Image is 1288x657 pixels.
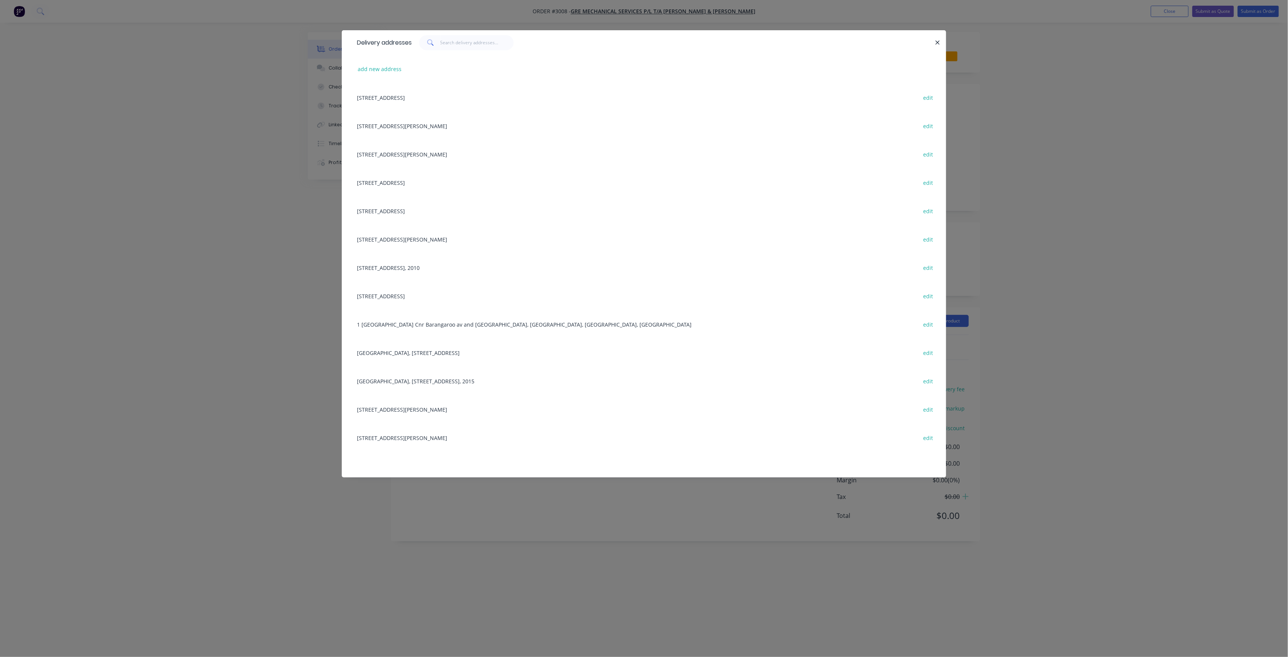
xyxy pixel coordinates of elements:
div: [GEOGRAPHIC_DATA], [STREET_ADDRESS], 2015 [353,367,935,395]
div: Delivery addresses [353,31,412,55]
button: edit [919,177,937,187]
div: [STREET_ADDRESS][PERSON_NAME] [353,395,935,423]
button: edit [919,347,937,358]
button: edit [919,404,937,414]
button: edit [919,262,937,273]
div: [STREET_ADDRESS][PERSON_NAME] [353,225,935,253]
div: [STREET_ADDRESS], 2010 [353,253,935,282]
div: [STREET_ADDRESS][PERSON_NAME] [353,140,935,168]
button: edit [919,234,937,244]
button: edit [919,319,937,329]
div: [GEOGRAPHIC_DATA], [STREET_ADDRESS] [353,338,935,367]
div: [STREET_ADDRESS] [353,197,935,225]
div: [STREET_ADDRESS][PERSON_NAME] [353,423,935,452]
div: [STREET_ADDRESS] [353,282,935,310]
input: Search delivery addresses... [440,35,514,50]
div: [STREET_ADDRESS] [353,83,935,112]
button: edit [919,149,937,159]
div: [STREET_ADDRESS][PERSON_NAME] [353,112,935,140]
button: edit [919,206,937,216]
button: edit [919,376,937,386]
div: [STREET_ADDRESS] [353,168,935,197]
button: add new address [354,64,406,74]
button: edit [919,121,937,131]
button: edit [919,432,937,443]
button: edit [919,291,937,301]
div: 1 [GEOGRAPHIC_DATA] Cnr Barangaroo av and [GEOGRAPHIC_DATA], [GEOGRAPHIC_DATA], [GEOGRAPHIC_DATA]... [353,310,935,338]
button: edit [919,92,937,102]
